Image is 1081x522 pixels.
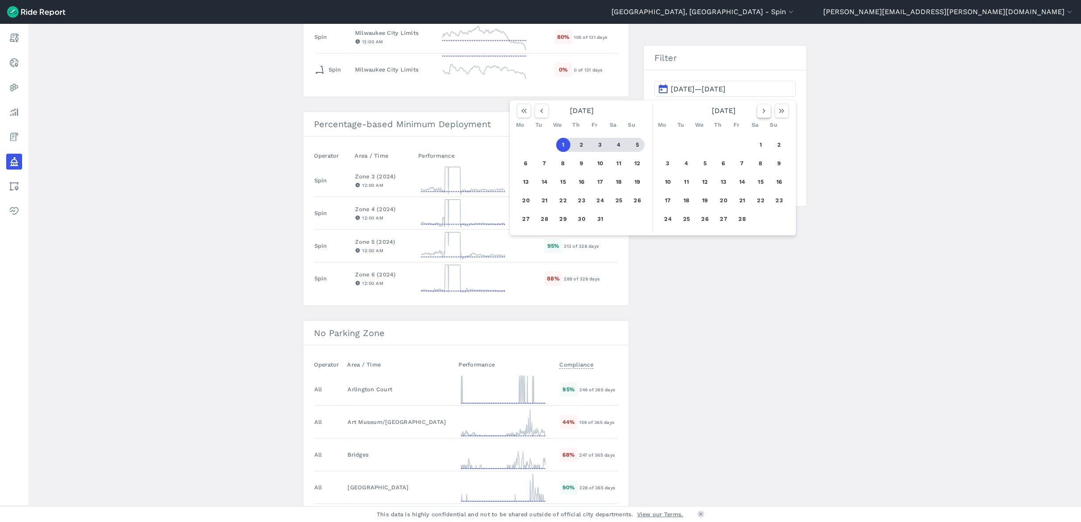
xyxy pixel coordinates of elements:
[698,193,712,208] button: 19
[698,175,712,189] button: 12
[351,147,415,164] th: Area / Time
[560,480,577,494] div: 90 %
[554,63,572,76] div: 0 %
[348,418,451,426] div: Art Museum/[GEOGRAPHIC_DATA]
[538,175,552,189] button: 14
[680,212,694,226] button: 25
[560,415,577,429] div: 44 %
[314,274,327,283] div: Spin
[303,112,629,136] h3: Percentage-based Minimum Deployment
[767,118,781,132] div: Su
[730,118,744,132] div: Fr
[355,65,432,74] div: Milwaukee City Limits
[550,118,565,132] div: We
[314,483,322,492] div: All
[735,193,749,208] button: 21
[661,193,675,208] button: 17
[625,118,639,132] div: Su
[593,138,607,152] button: 3
[314,450,322,459] div: All
[519,193,533,208] button: 20
[560,382,577,396] div: 95 %
[754,156,768,170] button: 8
[692,118,707,132] div: We
[735,175,749,189] button: 14
[680,156,694,170] button: 4
[823,7,1074,17] button: [PERSON_NAME][EMAIL_ADDRESS][PERSON_NAME][DOMAIN_NAME]
[538,193,552,208] button: 21
[593,212,607,226] button: 31
[717,175,731,189] button: 13
[717,156,731,170] button: 6
[612,138,626,152] button: 4
[575,138,589,152] button: 2
[735,156,749,170] button: 7
[314,242,327,250] div: Spin
[314,147,351,164] th: Operator
[544,272,562,285] div: 88 %
[314,385,322,393] div: All
[314,33,327,41] div: Spin
[575,212,589,226] button: 30
[355,270,411,279] div: Zone 6 (2024)
[579,484,618,492] div: 328 of 365 days
[355,38,432,45] div: 12:00 AM
[680,175,694,189] button: 11
[6,129,22,145] a: Fees
[637,510,684,518] a: View our Terms.
[579,386,618,393] div: 346 of 365 days
[671,85,726,93] span: [DATE]—[DATE]
[6,104,22,120] a: Analyze
[612,193,626,208] button: 25
[661,212,675,226] button: 24
[654,81,795,97] button: [DATE]—[DATE]
[574,66,618,74] div: 0 of 131 days
[630,156,645,170] button: 12
[355,238,411,246] div: Zone 5 (2024)
[348,450,451,459] div: Bridges
[532,118,546,132] div: Tu
[355,214,411,222] div: 12:00 AM
[556,138,570,152] button: 1
[556,175,570,189] button: 15
[6,178,22,194] a: Areas
[559,359,593,369] span: Compliance
[772,193,787,208] button: 23
[7,6,65,18] img: Ride Report
[314,209,327,217] div: Spin
[612,156,626,170] button: 11
[772,156,787,170] button: 9
[579,451,618,459] div: 247 of 365 days
[564,275,618,283] div: 288 of 328 days
[655,118,669,132] div: Mo
[575,156,589,170] button: 9
[348,483,451,492] div: [GEOGRAPHIC_DATA]
[772,175,787,189] button: 16
[355,279,411,287] div: 12:00 AM
[754,193,768,208] button: 22
[355,246,411,254] div: 12:00 AM
[698,156,712,170] button: 5
[560,448,577,461] div: 68 %
[556,156,570,170] button: 8
[519,175,533,189] button: 13
[544,239,562,253] div: 95 %
[717,193,731,208] button: 20
[579,418,618,426] div: 159 of 365 days
[314,176,327,185] div: Spin
[314,63,341,77] div: Spin
[569,118,583,132] div: Th
[754,138,768,152] button: 1
[355,205,411,213] div: Zone 4 (2024)
[6,79,22,95] a: Heatmaps
[661,156,675,170] button: 3
[519,212,533,226] button: 27
[593,193,607,208] button: 24
[6,154,22,170] a: Policy
[754,175,768,189] button: 15
[575,193,589,208] button: 23
[564,242,618,250] div: 313 of 328 days
[415,147,540,164] th: Performance
[355,181,411,189] div: 12:00 AM
[644,45,806,70] h3: Filter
